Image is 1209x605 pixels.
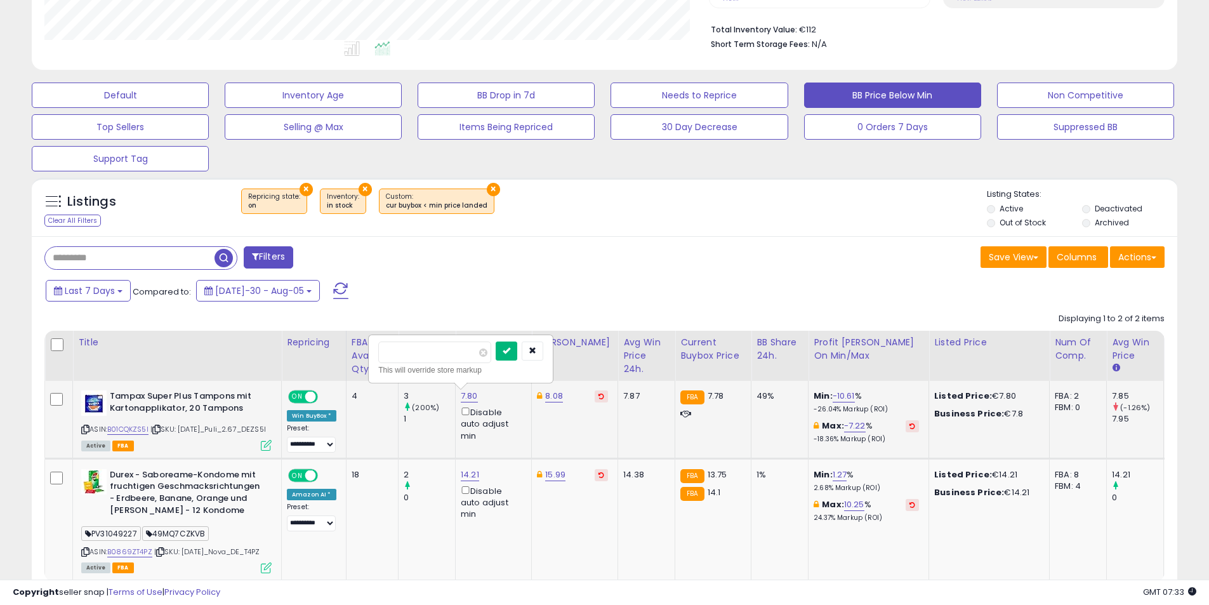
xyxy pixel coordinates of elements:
label: Archived [1095,217,1129,228]
a: 15.99 [545,469,565,481]
div: FBA: 2 [1055,390,1097,402]
div: Repricing [287,336,341,349]
button: Needs to Reprice [611,83,788,108]
button: Top Sellers [32,114,209,140]
div: % [814,390,919,414]
span: 2025-08-13 07:33 GMT [1143,586,1196,598]
small: FBA [680,487,704,501]
button: × [300,183,313,196]
button: BB Price Below Min [804,83,981,108]
div: Clear All Filters [44,215,101,227]
button: Save View [981,246,1047,268]
div: Num of Comp. [1055,336,1101,362]
div: [PERSON_NAME] [537,336,612,349]
button: [DATE]-30 - Aug-05 [196,280,320,302]
small: Avg Win Price. [1112,362,1120,374]
small: FBA [680,390,704,404]
span: OFF [316,470,336,481]
p: 2.68% Markup (ROI) [814,484,919,493]
a: -10.61 [833,390,855,402]
img: 41DvgCetURL._SL40_.jpg [81,390,107,416]
div: ASIN: [81,390,272,449]
div: Listed Price [934,336,1044,349]
a: B0869ZT4PZ [107,547,152,557]
div: This will override store markup [378,364,543,376]
b: Listed Price: [934,390,992,402]
div: % [814,420,919,444]
div: 14.38 [623,469,665,481]
div: €7.8 [934,408,1040,420]
button: 30 Day Decrease [611,114,788,140]
div: Preset: [287,424,336,453]
div: on [248,201,300,210]
div: 18 [352,469,388,481]
th: The percentage added to the cost of goods (COGS) that forms the calculator for Min & Max prices. [809,331,929,381]
span: Columns [1057,251,1097,263]
div: FBM: 4 [1055,481,1097,492]
button: × [487,183,500,196]
div: 0 [404,492,455,503]
div: €14.21 [934,469,1040,481]
div: Avg Win Price 24h. [623,336,670,376]
button: × [359,183,372,196]
div: €7.80 [934,390,1040,402]
span: Last 7 Days [65,284,115,297]
button: Filters [244,246,293,269]
div: ASIN: [81,469,272,572]
p: Listing States: [987,189,1177,201]
a: 7.80 [461,390,478,402]
button: 0 Orders 7 Days [804,114,981,140]
span: N/A [812,38,827,50]
h5: Listings [67,193,116,211]
div: Current Buybox Price [680,336,746,362]
b: Max: [822,498,844,510]
a: Privacy Policy [164,586,220,598]
span: All listings currently available for purchase on Amazon [81,562,110,573]
span: OFF [316,392,336,402]
button: Selling @ Max [225,114,402,140]
div: Profit [PERSON_NAME] on Min/Max [814,336,923,362]
a: Terms of Use [109,586,162,598]
b: Total Inventory Value: [711,24,797,35]
a: 10.25 [844,498,864,511]
p: -18.36% Markup (ROI) [814,435,919,444]
div: 4 [352,390,388,402]
b: Tampax Super Plus Tampons mit Kartonapplikator, 20 Tampons [110,390,264,417]
div: cur buybox < min price landed [386,201,487,210]
span: | SKU: [DATE]_Puli_2.67_DEZS5I [150,424,266,434]
div: 14.21 [1112,469,1163,481]
span: Inventory : [327,192,359,211]
b: Business Price: [934,486,1004,498]
div: seller snap | | [13,587,220,599]
div: 49% [756,390,798,402]
span: [DATE]-30 - Aug-05 [215,284,304,297]
small: FBA [680,469,704,483]
div: Displaying 1 to 2 of 2 items [1059,313,1165,325]
div: Amazon AI * [287,489,336,500]
span: | SKU: [DATE]_Nova_DE_T4PZ [154,547,260,557]
span: Custom: [386,192,487,211]
div: 7.95 [1112,413,1163,425]
a: 1.27 [833,469,847,481]
div: 1% [756,469,798,481]
span: FBA [112,562,134,573]
button: Columns [1048,246,1108,268]
button: Inventory Age [225,83,402,108]
b: Short Term Storage Fees: [711,39,810,50]
a: 8.08 [545,390,563,402]
span: 49MQ7CZKVB [142,526,209,541]
span: FBA [112,441,134,451]
span: 13.75 [708,469,727,481]
span: 7.78 [708,390,724,402]
div: Preset: [287,503,336,531]
p: 24.37% Markup (ROI) [814,514,919,522]
div: Win BuyBox * [287,410,336,422]
button: Last 7 Days [46,280,131,302]
div: 2 [404,469,455,481]
div: Avg Win Price [1112,336,1158,362]
b: Business Price: [934,408,1004,420]
button: Support Tag [32,146,209,171]
div: 7.87 [623,390,665,402]
div: % [814,499,919,522]
span: Compared to: [133,286,191,298]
